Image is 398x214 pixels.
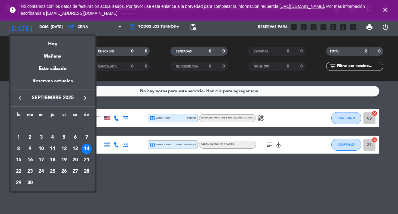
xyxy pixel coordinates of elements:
[47,132,58,143] td: 4 de septiembre de 2025
[14,155,24,165] div: 15
[81,94,89,102] i: keyboard_arrow_right
[70,154,81,166] td: 20 de septiembre de 2025
[81,166,92,177] td: 28 de septiembre de 2025
[11,77,95,90] div: Reservas actuales
[59,155,69,165] div: 19
[25,155,35,165] div: 16
[25,132,35,143] div: 2
[47,132,58,143] div: 4
[14,132,24,143] div: 1
[47,111,58,121] th: jueves
[36,144,46,154] div: 10
[24,177,36,189] td: 30 de septiembre de 2025
[24,111,36,121] th: martes
[13,154,24,166] td: 15 de septiembre de 2025
[47,144,58,154] div: 11
[59,132,69,143] div: 5
[25,178,35,188] div: 30
[36,155,46,165] div: 17
[15,94,26,102] button: keyboard_arrow_left
[11,48,95,60] div: Mañana
[81,132,92,143] td: 7 de septiembre de 2025
[13,177,24,189] td: 29 de septiembre de 2025
[59,166,69,177] div: 26
[35,111,47,121] th: miércoles
[24,143,36,155] td: 9 de septiembre de 2025
[81,154,92,166] td: 21 de septiembre de 2025
[81,155,92,165] div: 21
[14,178,24,188] div: 29
[13,132,24,143] td: 1 de septiembre de 2025
[47,155,58,165] div: 18
[25,144,35,154] div: 9
[13,120,92,132] td: SEP.
[35,154,47,166] td: 17 de septiembre de 2025
[81,111,92,121] th: domingo
[70,132,81,143] td: 6 de septiembre de 2025
[24,154,36,166] td: 16 de septiembre de 2025
[13,111,24,121] th: lunes
[25,166,35,177] div: 23
[81,166,92,177] div: 28
[58,166,70,177] td: 26 de septiembre de 2025
[70,144,80,154] div: 13
[80,94,90,102] button: keyboard_arrow_right
[47,154,58,166] td: 18 de septiembre de 2025
[35,143,47,155] td: 10 de septiembre de 2025
[70,132,80,143] div: 6
[14,166,24,177] div: 22
[14,144,24,154] div: 8
[58,143,70,155] td: 12 de septiembre de 2025
[81,144,92,154] div: 14
[11,60,95,77] div: Este sábado
[81,132,92,143] div: 7
[58,132,70,143] td: 5 de septiembre de 2025
[35,166,47,177] td: 24 de septiembre de 2025
[58,154,70,166] td: 19 de septiembre de 2025
[59,144,69,154] div: 12
[35,132,47,143] td: 3 de septiembre de 2025
[58,111,70,121] th: viernes
[26,94,80,102] span: septiembre 2025
[70,111,81,121] th: sábado
[70,143,81,155] td: 13 de septiembre de 2025
[17,94,24,102] i: keyboard_arrow_left
[47,166,58,177] div: 25
[70,166,81,177] td: 27 de septiembre de 2025
[24,166,36,177] td: 23 de septiembre de 2025
[70,166,80,177] div: 27
[11,36,95,48] div: Hoy
[81,143,92,155] td: 14 de septiembre de 2025
[24,132,36,143] td: 2 de septiembre de 2025
[13,143,24,155] td: 8 de septiembre de 2025
[13,166,24,177] td: 22 de septiembre de 2025
[47,143,58,155] td: 11 de septiembre de 2025
[70,155,80,165] div: 20
[47,166,58,177] td: 25 de septiembre de 2025
[36,132,46,143] div: 3
[36,166,46,177] div: 24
